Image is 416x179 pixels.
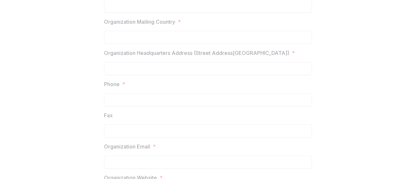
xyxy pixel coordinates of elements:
p: Organization Mailing Country [104,18,175,26]
p: Organization Email [104,143,150,150]
p: Fax [104,111,113,119]
p: Organization Headquarters Address (Street Address[GEOGRAPHIC_DATA]) [104,49,289,57]
p: Phone [104,80,120,88]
